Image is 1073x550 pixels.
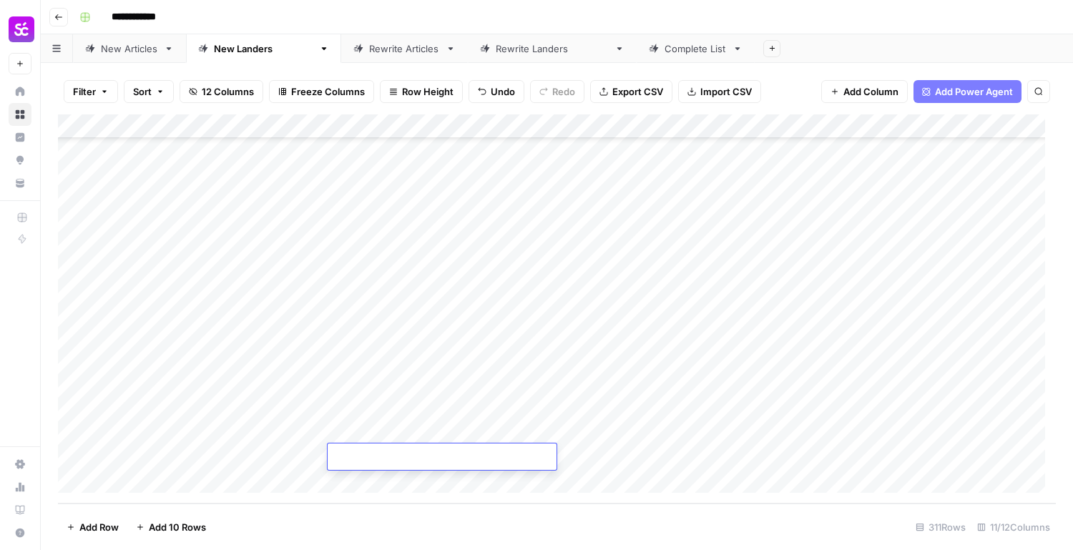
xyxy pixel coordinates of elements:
span: Add Power Agent [935,84,1013,99]
div: Rewrite [PERSON_NAME] [496,41,609,56]
a: Home [9,80,31,103]
a: Rewrite [PERSON_NAME] [468,34,637,63]
button: Row Height [380,80,463,103]
div: 311 Rows [910,516,971,539]
a: Browse [9,103,31,126]
button: Freeze Columns [269,80,374,103]
button: Workspace: Smartcat [9,11,31,47]
button: Import CSV [678,80,761,103]
span: Sort [133,84,152,99]
button: Filter [64,80,118,103]
a: Learning Hub [9,499,31,521]
a: New [PERSON_NAME] [186,34,341,63]
button: Add Row [58,516,127,539]
button: 12 Columns [180,80,263,103]
span: Row Height [402,84,454,99]
div: New [PERSON_NAME] [214,41,313,56]
span: Add 10 Rows [149,520,206,534]
a: New Articles [73,34,186,63]
span: Add Row [79,520,119,534]
span: Export CSV [612,84,663,99]
a: Your Data [9,172,31,195]
button: Add Column [821,80,908,103]
img: Smartcat Logo [9,16,34,42]
a: Usage [9,476,31,499]
button: Undo [469,80,524,103]
a: Settings [9,453,31,476]
div: Rewrite Articles [369,41,440,56]
span: Filter [73,84,96,99]
a: Complete List [637,34,755,63]
span: Redo [552,84,575,99]
button: Sort [124,80,174,103]
a: Opportunities [9,149,31,172]
button: Add Power Agent [913,80,1021,103]
span: Import CSV [700,84,752,99]
button: Add 10 Rows [127,516,215,539]
span: Freeze Columns [291,84,365,99]
button: Redo [530,80,584,103]
span: Add Column [843,84,898,99]
a: Rewrite Articles [341,34,468,63]
span: 12 Columns [202,84,254,99]
div: 11/12 Columns [971,516,1056,539]
a: Insights [9,126,31,149]
div: New Articles [101,41,158,56]
span: Undo [491,84,515,99]
button: Export CSV [590,80,672,103]
div: Complete List [665,41,727,56]
button: Help + Support [9,521,31,544]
